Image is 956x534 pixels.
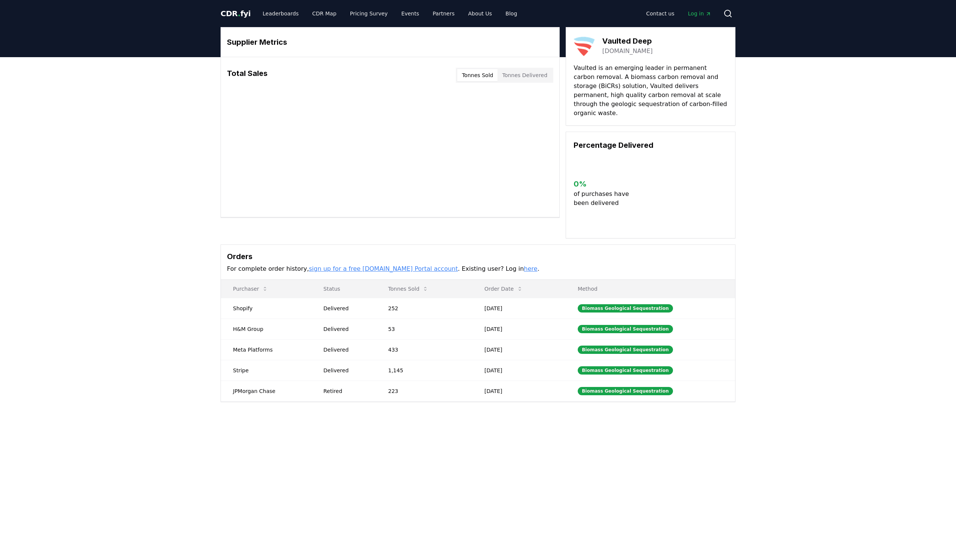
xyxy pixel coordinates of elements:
div: Biomass Geological Sequestration [578,346,673,354]
td: 433 [376,339,472,360]
a: Events [395,7,425,20]
h3: Percentage Delivered [574,140,728,151]
a: Log in [682,7,717,20]
a: CDR.fyi [221,8,251,19]
td: [DATE] [472,298,566,319]
p: Vaulted is an emerging leader in permanent carbon removal. A biomass carbon removal and storage (... [574,64,728,118]
div: Biomass Geological Sequestration [578,387,673,395]
a: Contact us [640,7,680,20]
td: 252 [376,298,472,319]
td: Stripe [221,360,311,381]
h3: Orders [227,251,729,262]
td: Meta Platforms [221,339,311,360]
a: Leaderboards [257,7,305,20]
div: Delivered [323,367,370,374]
div: Delivered [323,346,370,353]
td: 1,145 [376,360,472,381]
a: sign up for a free [DOMAIN_NAME] Portal account [309,265,458,272]
button: Order Date [478,281,529,296]
div: Delivered [323,305,370,312]
h3: Supplier Metrics [227,36,553,48]
button: Tonnes Sold [457,69,498,81]
td: Shopify [221,298,311,319]
button: Purchaser [227,281,274,296]
div: Biomass Geological Sequestration [578,366,673,375]
a: Pricing Survey [344,7,394,20]
td: [DATE] [472,381,566,401]
h3: Total Sales [227,68,268,83]
div: Delivered [323,325,370,333]
a: Partners [427,7,461,20]
nav: Main [640,7,717,20]
a: About Us [462,7,498,20]
span: Log in [688,10,711,17]
a: here [524,265,537,272]
button: Tonnes Sold [382,281,434,296]
p: of purchases have been delivered [574,190,635,208]
span: . [238,9,241,18]
p: Method [572,285,729,293]
td: H&M Group [221,319,311,339]
td: JPMorgan Chase [221,381,311,401]
a: CDR Map [306,7,343,20]
td: [DATE] [472,360,566,381]
td: [DATE] [472,319,566,339]
td: 53 [376,319,472,339]
div: Biomass Geological Sequestration [578,325,673,333]
h3: Vaulted Deep [602,35,653,47]
td: [DATE] [472,339,566,360]
a: [DOMAIN_NAME] [602,47,653,56]
td: 223 [376,381,472,401]
div: Retired [323,387,370,395]
h3: 0 % [574,178,635,190]
button: Tonnes Delivered [498,69,552,81]
p: For complete order history, . Existing user? Log in . [227,264,729,273]
nav: Main [257,7,523,20]
img: Vaulted Deep-logo [574,35,595,56]
div: Biomass Geological Sequestration [578,304,673,313]
span: CDR fyi [221,9,251,18]
a: Blog [499,7,523,20]
p: Status [317,285,370,293]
